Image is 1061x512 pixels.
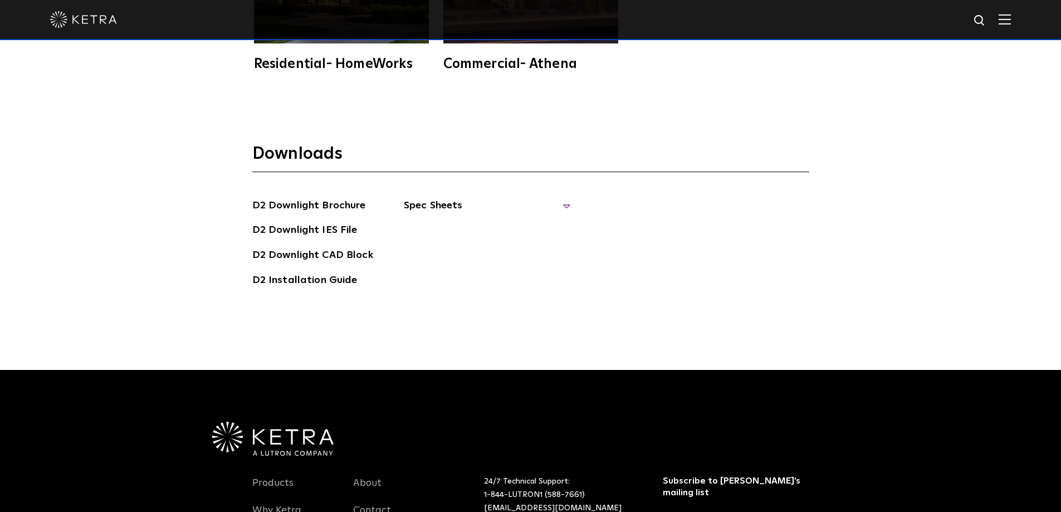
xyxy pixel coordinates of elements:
div: Residential- HomeWorks [254,57,429,71]
img: search icon [973,14,987,28]
a: D2 Downlight CAD Block [252,247,373,265]
h3: Downloads [252,143,809,172]
span: Spec Sheets [404,198,571,222]
div: Commercial- Athena [443,57,618,71]
img: Ketra-aLutronCo_White_RGB [212,422,334,456]
img: Hamburger%20Nav.svg [999,14,1011,25]
a: D2 Installation Guide [252,272,358,290]
a: About [353,477,382,503]
h3: Subscribe to [PERSON_NAME]’s mailing list [663,475,806,499]
a: D2 Downlight Brochure [252,198,366,216]
a: D2 Downlight IES File [252,222,358,240]
a: 1-844-LUTRON1 (588-7661) [484,491,585,499]
a: [EMAIL_ADDRESS][DOMAIN_NAME] [484,504,622,512]
img: ketra-logo-2019-white [50,11,117,28]
a: Products [252,477,294,503]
